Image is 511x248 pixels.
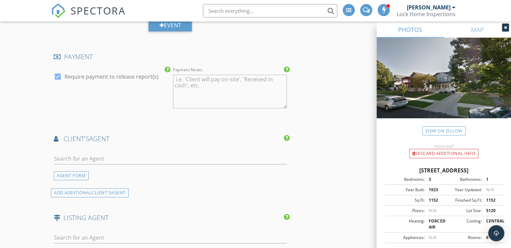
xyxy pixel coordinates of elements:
div: AGENT FORM [54,171,89,180]
img: streetview [377,38,511,134]
span: SPECTORA [71,3,126,17]
div: Rooms: [444,235,482,241]
div: Heating: [387,218,425,230]
a: MAP [444,22,511,38]
a: PHOTOS [377,22,444,38]
div: Appliances: [387,235,425,241]
span: N/A [429,208,436,213]
input: Search everything... [203,4,337,17]
div: Cooling: [444,218,482,230]
h4: AGENT [54,134,287,143]
div: 1923 [425,187,444,193]
div: 6 [482,235,501,241]
div: Event [148,19,192,31]
div: 5120 [482,208,501,214]
span: client's [92,190,111,196]
span: N/A [429,235,436,240]
h4: LISTING AGENT [54,213,287,222]
div: ADD ADDITIONAL AGENT [51,188,129,197]
div: FORCED AIR [425,218,444,230]
div: Bathrooms: [444,176,482,182]
div: Year Built: [387,187,425,193]
label: Require payment to release report(s) [65,73,159,80]
input: Search for an Agent [54,153,287,164]
div: Discard Additional info [409,149,478,158]
div: 3 [425,176,444,182]
a: View on Zillow [422,126,466,135]
div: 1 [482,176,501,182]
div: Bedrooms: [387,176,425,182]
a: SPECTORA [51,9,126,23]
div: Incorrect? [377,143,511,149]
div: CENTRAL [482,218,501,230]
span: client's [63,134,89,143]
img: The Best Home Inspection Software - Spectora [51,3,66,18]
div: [STREET_ADDRESS] [385,166,503,174]
div: 1152 [425,197,444,203]
div: Year Updated: [444,187,482,193]
span: N/A [486,187,494,193]
input: Search for an Agent [54,232,287,243]
div: [PERSON_NAME] [407,4,451,11]
div: Sq Ft: [387,197,425,203]
div: Floors: [387,208,425,214]
div: Open Intercom Messenger [488,225,504,241]
h4: PAYMENT [54,52,287,61]
div: Lock Home Inspections [397,11,456,17]
div: 1152 [482,197,501,203]
div: Lot Size: [444,208,482,214]
div: Finished Sq Ft: [444,197,482,203]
